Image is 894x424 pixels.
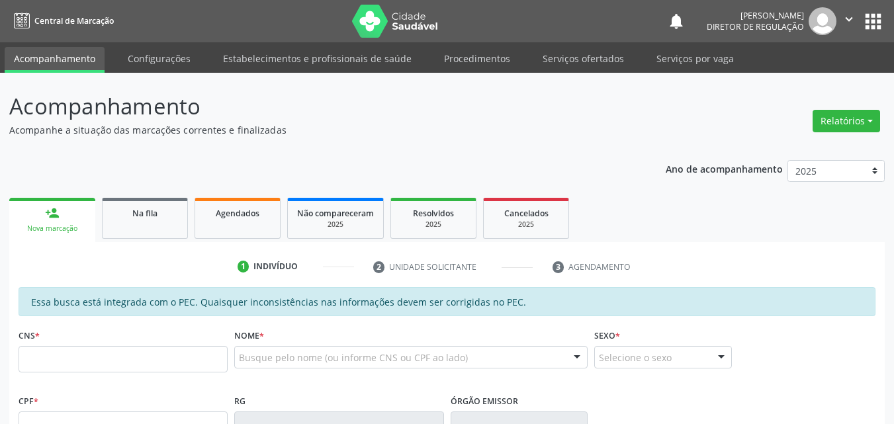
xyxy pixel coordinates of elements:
[132,208,157,219] span: Na fila
[214,47,421,70] a: Estabelecimentos e profissionais de saúde
[504,208,549,219] span: Cancelados
[435,47,519,70] a: Procedimentos
[400,220,467,230] div: 2025
[234,325,264,346] label: Nome
[413,208,454,219] span: Resolvidos
[533,47,633,70] a: Serviços ofertados
[297,208,374,219] span: Não compareceram
[253,261,298,273] div: Indivíduo
[216,208,259,219] span: Agendados
[9,123,622,137] p: Acompanhe a situação das marcações correntes e finalizadas
[647,47,743,70] a: Serviços por vaga
[451,391,518,411] label: Órgão emissor
[594,325,620,346] label: Sexo
[842,12,856,26] i: 
[9,10,114,32] a: Central de Marcação
[836,7,862,35] button: 
[5,47,105,73] a: Acompanhamento
[707,21,804,32] span: Diretor de regulação
[667,12,686,30] button: notifications
[813,110,880,132] button: Relatórios
[19,325,40,346] label: CNS
[234,391,246,411] label: RG
[862,10,885,33] button: apps
[34,15,114,26] span: Central de Marcação
[238,261,249,273] div: 1
[297,220,374,230] div: 2025
[19,224,86,233] div: Nova marcação
[599,351,672,364] span: Selecione o sexo
[707,10,804,21] div: [PERSON_NAME]
[19,287,875,316] div: Essa busca está integrada com o PEC. Quaisquer inconsistências nas informações devem ser corrigid...
[666,160,783,177] p: Ano de acompanhamento
[118,47,200,70] a: Configurações
[809,7,836,35] img: img
[493,220,559,230] div: 2025
[45,206,60,220] div: person_add
[239,351,468,364] span: Busque pelo nome (ou informe CNS ou CPF ao lado)
[9,90,622,123] p: Acompanhamento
